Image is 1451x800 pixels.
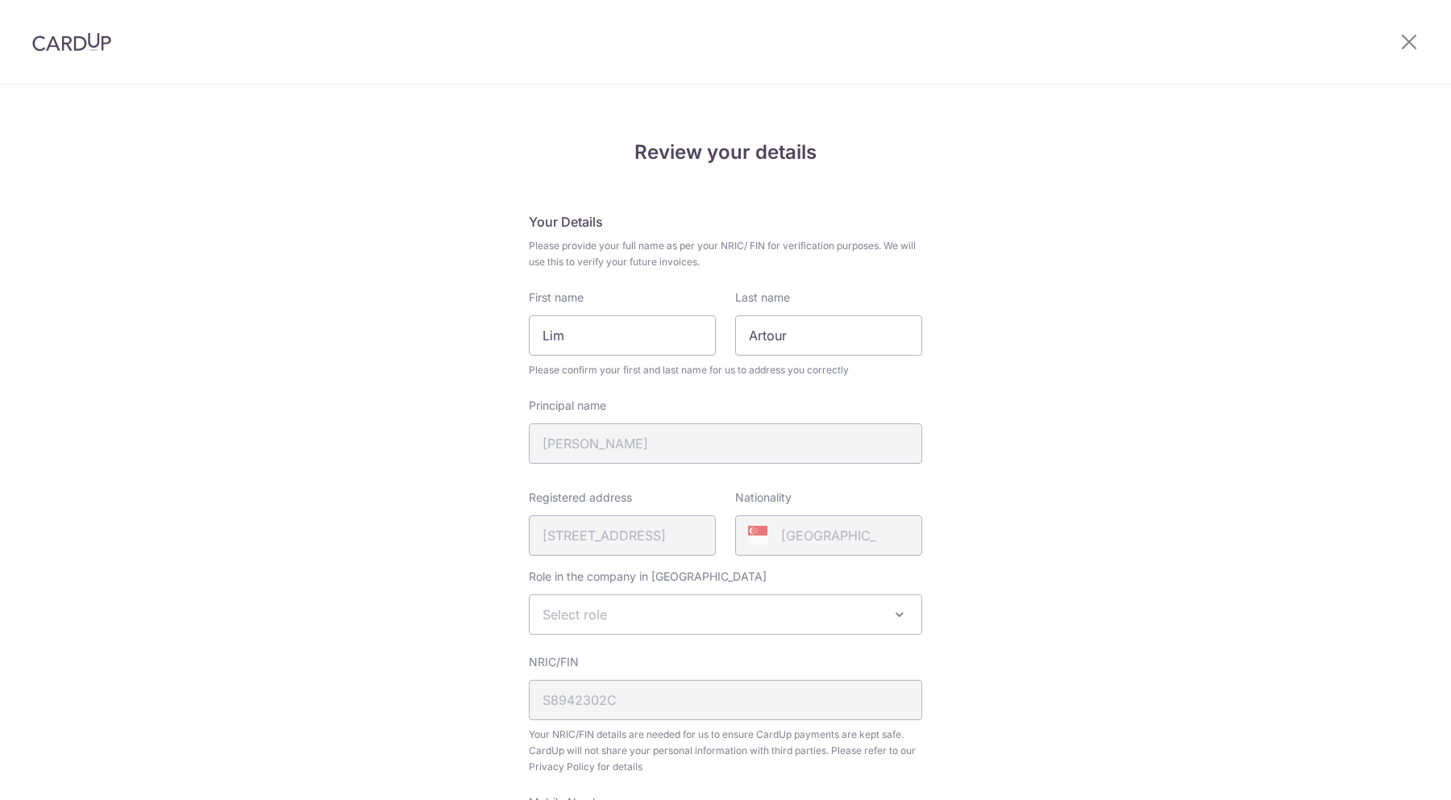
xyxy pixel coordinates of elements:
label: Principal name [529,398,606,414]
label: Role in the company in [GEOGRAPHIC_DATA] [529,569,767,585]
label: Last name [735,290,790,306]
label: First name [529,290,584,306]
h5: Your Details [529,212,922,231]
span: Your NRIC/FIN details are needed for us to ensure CardUp payments are kept safe. CardUp will not ... [529,727,922,775]
label: Registered address [529,490,632,506]
img: CardUp [32,32,111,52]
h4: Review your details [529,138,922,167]
label: NRIC/FIN [529,654,579,670]
span: Select role [543,606,607,623]
input: First Name [529,315,716,356]
span: Please confirm your first and last name for us to address you correctly [529,362,922,378]
label: Nationality [735,490,792,506]
span: Please provide your full name as per your NRIC/ FIN for verification purposes. We will use this t... [529,238,922,270]
input: Last name [735,315,922,356]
